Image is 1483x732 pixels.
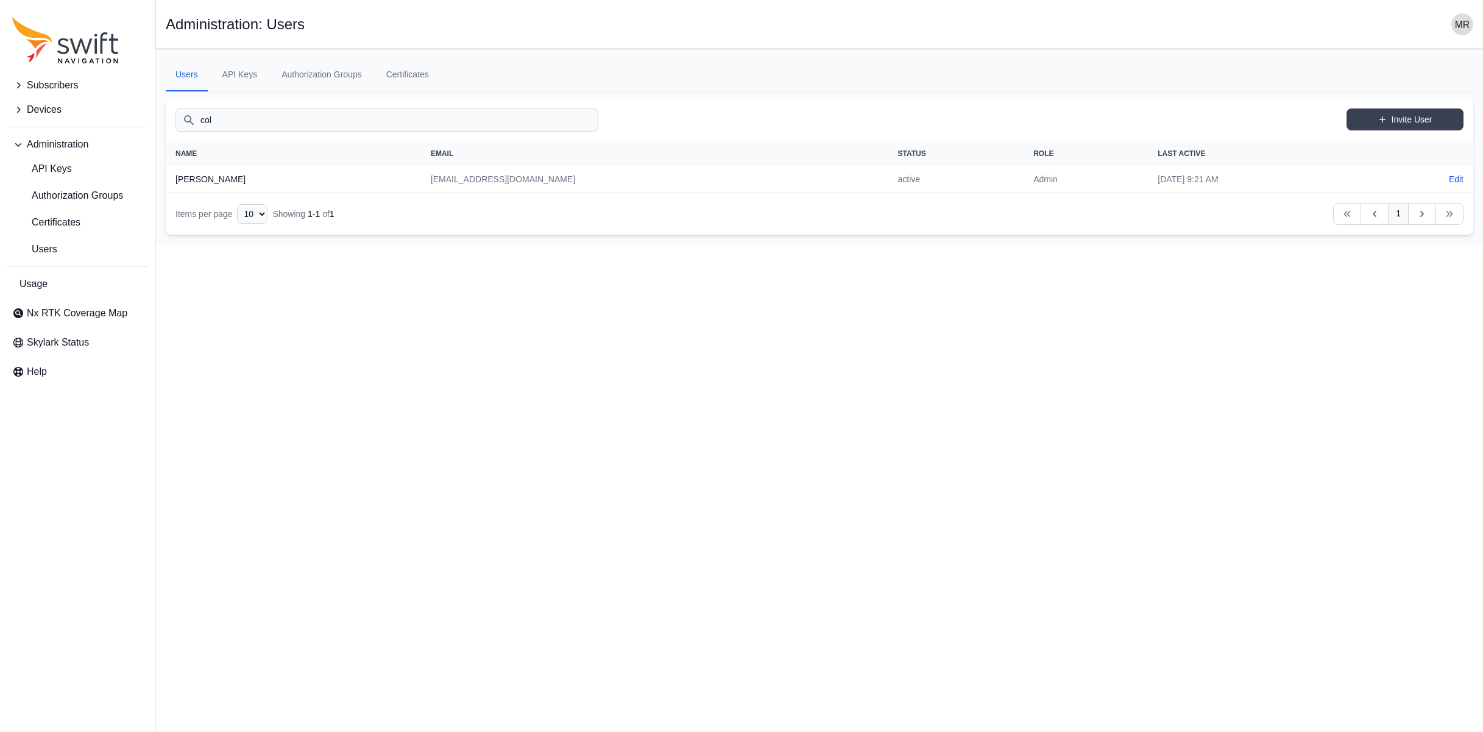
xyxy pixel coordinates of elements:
img: user photo [1451,13,1473,35]
th: Email [421,141,888,166]
button: Subscribers [7,73,148,98]
th: Name [166,141,421,166]
span: Skylark Status [27,335,89,350]
td: Admin [1024,166,1148,193]
a: Help [7,360,148,384]
span: Items per page [175,209,232,219]
a: Edit [1449,173,1464,185]
span: Help [27,364,47,379]
td: [DATE] 9:21 AM [1148,166,1376,193]
th: Last Active [1148,141,1376,166]
span: Users [12,242,57,257]
a: Certificates [7,210,148,235]
td: active [888,166,1024,193]
a: Nx RTK Coverage Map [7,301,148,325]
a: Certificates [377,59,439,91]
h1: Administration: Users [166,17,305,32]
a: Skylark Status [7,330,148,355]
span: Administration [27,137,88,152]
a: Authorization Groups [272,59,372,91]
a: Authorization Groups [7,183,148,208]
th: Status [888,141,1024,166]
div: Showing of [272,208,334,220]
td: [EMAIL_ADDRESS][DOMAIN_NAME] [421,166,888,193]
span: Subscribers [27,78,78,93]
input: Search [175,108,598,132]
nav: Table navigation [166,193,1473,235]
a: Usage [7,272,148,296]
span: Certificates [12,215,80,230]
a: API Keys [213,59,267,91]
a: Users [166,59,208,91]
button: Devices [7,98,148,122]
span: API Keys [12,162,72,176]
th: [PERSON_NAME] [166,166,421,193]
a: Invite User [1347,108,1464,130]
span: 1 - 1 [308,209,320,219]
span: Nx RTK Coverage Map [27,306,127,321]
span: Devices [27,102,62,117]
a: 1 [1388,203,1409,225]
span: 1 [330,209,334,219]
span: Usage [19,277,48,291]
th: Role [1024,141,1148,166]
select: Display Limit [237,204,267,224]
a: API Keys [7,157,148,181]
span: Authorization Groups [12,188,123,203]
a: Users [7,237,148,261]
button: Administration [7,132,148,157]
